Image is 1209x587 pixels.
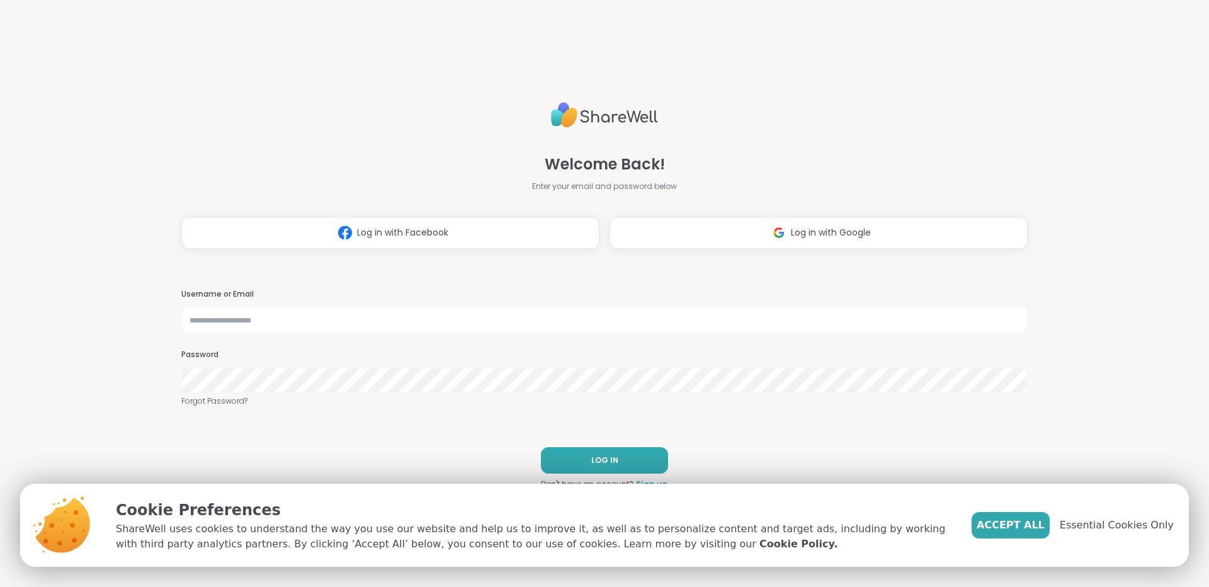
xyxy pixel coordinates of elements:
img: ShareWell Logomark [333,221,357,244]
span: Welcome Back! [545,153,665,176]
h3: Username or Email [181,289,1028,300]
button: Log in with Facebook [181,217,599,249]
span: Essential Cookies Only [1060,518,1174,533]
img: ShareWell Logomark [767,221,791,244]
span: Enter your email and password below [532,181,677,192]
button: LOG IN [541,447,668,474]
a: Cookie Policy. [759,537,837,552]
button: Accept All [972,512,1050,539]
p: ShareWell uses cookies to understand the way you use our website and help us to improve it, as we... [116,521,951,552]
span: Log in with Google [791,226,871,239]
span: Log in with Facebook [357,226,448,239]
h3: Password [181,350,1028,360]
span: LOG IN [591,455,618,466]
span: Accept All [977,518,1045,533]
span: Don't have an account? [541,479,633,490]
button: Log in with Google [610,217,1028,249]
a: Forgot Password? [181,396,1028,407]
img: ShareWell Logo [551,97,658,133]
p: Cookie Preferences [116,499,951,521]
a: Sign up [636,479,668,490]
